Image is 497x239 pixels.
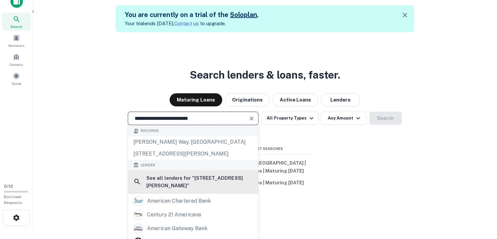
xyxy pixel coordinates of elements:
a: Saved [2,70,31,87]
span: Search [10,24,22,29]
img: picture [134,224,143,233]
div: century 21 americana [147,210,201,220]
div: [PERSON_NAME] way, [GEOGRAPHIC_DATA] [128,136,258,148]
h3: Search lenders & loans, faster. [190,67,340,83]
button: Lenders [321,93,360,106]
span: Borrower Requests [4,194,22,205]
button: Maturing Loans [170,93,222,106]
button: Originations [225,93,270,106]
a: Borrowers [2,32,31,49]
span: Records [141,128,159,134]
img: picture [134,196,143,206]
div: [STREET_ADDRESS][PERSON_NAME] [128,148,258,160]
span: Contacts [10,62,23,67]
button: Any Amount [321,112,367,125]
a: Soloplan [230,11,257,19]
a: Contact us [174,21,199,26]
a: american chartered bank [128,194,258,208]
div: american gateway bank [147,224,207,233]
span: Recent Searches [216,146,314,152]
span: Saved [12,81,21,86]
span: Borrowers [8,43,24,48]
button: All Property Types [261,112,318,125]
img: picture [134,210,143,219]
a: Contacts [2,51,31,68]
div: american chartered bank [147,196,211,206]
iframe: Chat Widget [464,187,497,218]
button: Clear [247,114,256,123]
span: Lender [141,162,155,168]
a: century 21 americana [128,208,258,222]
h5: You are currently on a trial of the . [125,10,259,20]
p: Your trial ends [DATE]. to upgrade. [125,20,259,28]
a: american gateway bank [128,222,258,235]
button: Land | All Types | Maturing [DATE] [216,177,314,189]
button: [US_STATE], [GEOGRAPHIC_DATA] | Land | All Types | Maturing [DATE] [216,157,314,177]
span: 0 / 10 [4,184,13,189]
button: Active Loans [273,93,318,106]
h6: See all lenders for " [STREET_ADDRESS][PERSON_NAME] " [146,174,253,189]
a: Search [2,13,31,30]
